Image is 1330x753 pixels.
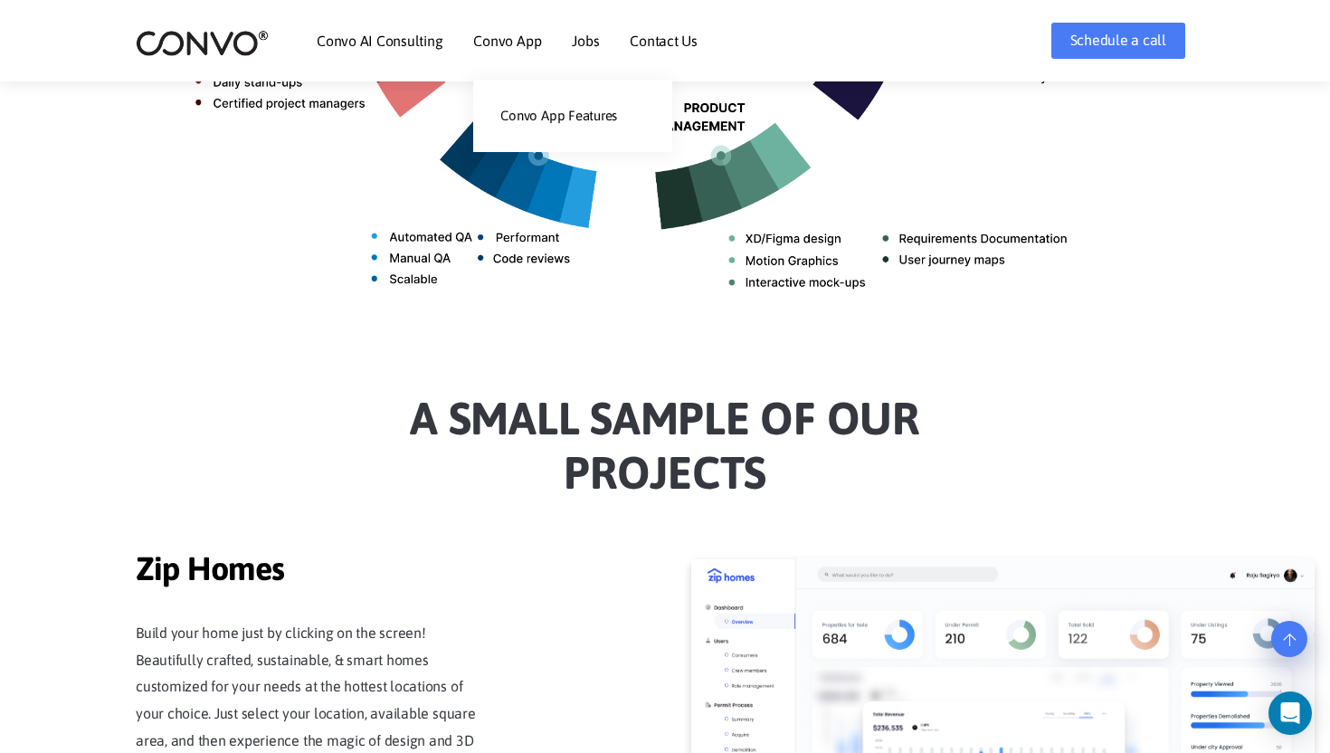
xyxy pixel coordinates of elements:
span: Zip Homes [136,549,480,593]
a: Convo AI Consulting [317,33,442,48]
a: Jobs [572,33,599,48]
a: Schedule a call [1051,23,1185,59]
h2: a Small sample of our projects [163,391,1167,513]
a: Convo App Features [473,98,672,134]
img: logo_2.png [136,29,269,57]
a: Contact Us [630,33,698,48]
div: Open Intercom Messenger [1268,691,1312,735]
a: Convo App [473,33,541,48]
